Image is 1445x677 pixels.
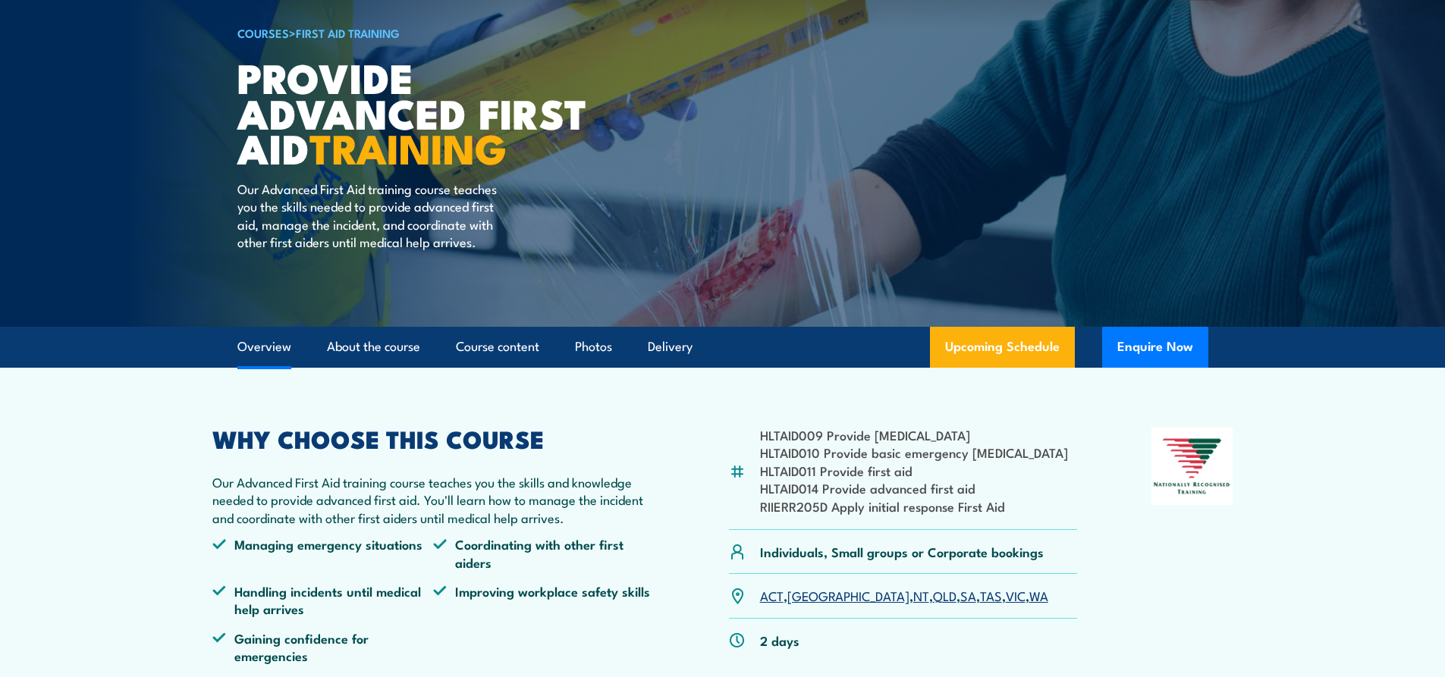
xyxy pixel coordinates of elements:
[575,327,612,367] a: Photos
[980,586,1002,604] a: TAS
[760,462,1068,479] li: HLTAID011 Provide first aid
[930,327,1075,368] a: Upcoming Schedule
[212,428,655,449] h2: WHY CHOOSE THIS COURSE
[212,473,655,526] p: Our Advanced First Aid training course teaches you the skills and knowledge needed to provide adv...
[760,497,1068,515] li: RIIERR205D Apply initial response First Aid
[760,632,799,649] p: 2 days
[1006,586,1026,604] a: VIC
[212,535,434,571] li: Managing emergency situations
[212,629,434,665] li: Gaining confidence for emergencies
[760,587,1048,604] p: , , , , , , ,
[913,586,929,604] a: NT
[309,115,507,178] strong: TRAINING
[933,586,957,604] a: QLD
[760,443,1068,461] li: HLTAID010 Provide basic emergency [MEDICAL_DATA]
[1029,586,1048,604] a: WA
[960,586,976,604] a: SA
[760,586,784,604] a: ACT
[327,327,420,367] a: About the course
[760,543,1044,560] p: Individuals, Small groups or Corporate bookings
[760,479,1068,497] li: HLTAID014 Provide advanced first aid
[433,535,655,571] li: Coordinating with other first aiders
[237,327,291,367] a: Overview
[433,582,655,618] li: Improving workplace safety skills
[787,586,909,604] a: [GEOGRAPHIC_DATA]
[237,24,612,42] h6: >
[456,327,539,367] a: Course content
[1151,428,1233,505] img: Nationally Recognised Training logo.
[296,24,400,41] a: First Aid Training
[237,24,289,41] a: COURSES
[237,59,612,165] h1: Provide Advanced First Aid
[212,582,434,618] li: Handling incidents until medical help arrives
[648,327,693,367] a: Delivery
[237,180,514,251] p: Our Advanced First Aid training course teaches you the skills needed to provide advanced first ai...
[760,426,1068,443] li: HLTAID009 Provide [MEDICAL_DATA]
[1102,327,1208,368] button: Enquire Now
